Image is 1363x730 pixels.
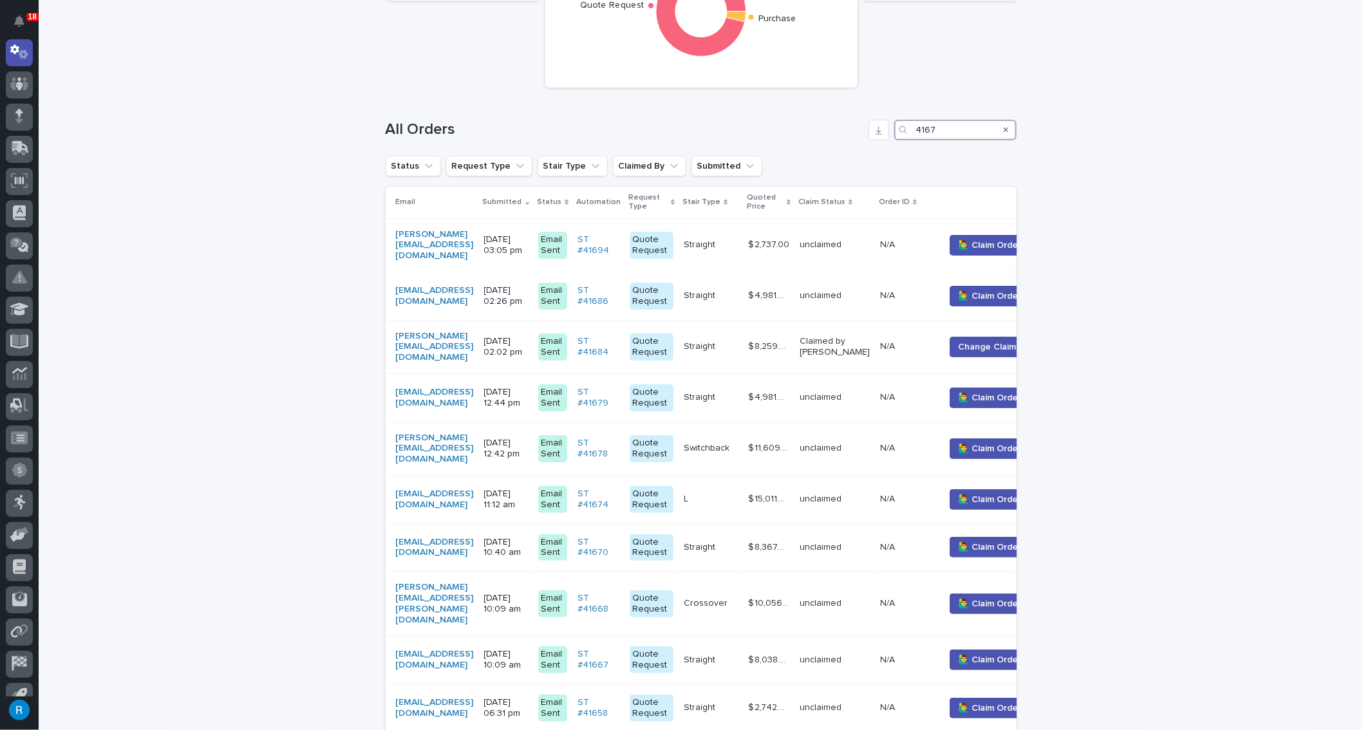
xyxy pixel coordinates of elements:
[396,285,474,307] a: [EMAIL_ADDRESS][DOMAIN_NAME]
[748,440,792,454] p: $ 11,609.00
[958,341,1025,353] span: Change Claimer
[950,235,1029,256] button: 🙋‍♂️ Claim Order
[758,15,796,24] text: Purchase
[578,649,619,671] a: ST #41667
[958,702,1021,715] span: 🙋‍♂️ Claim Order
[396,195,416,209] p: Email
[691,156,762,176] button: Submitted
[484,336,528,358] p: [DATE] 02:02 pm
[748,339,792,352] p: $ 8,259.00
[800,655,870,666] p: unclaimed
[396,489,474,510] a: [EMAIL_ADDRESS][DOMAIN_NAME]
[386,373,1055,422] tr: [EMAIL_ADDRESS][DOMAIN_NAME] [DATE] 12:44 pmEmail SentST #41679 Quote RequestStraightStraight $ 4...
[950,337,1033,357] button: Change Claimer
[396,331,474,363] a: [PERSON_NAME][EMAIL_ADDRESS][DOMAIN_NAME]
[748,700,792,713] p: $ 2,742.00
[748,389,792,403] p: $ 4,981.00
[630,534,673,561] div: Quote Request
[537,195,561,209] p: Status
[578,387,619,409] a: ST #41679
[576,195,621,209] p: Automation
[578,537,619,559] a: ST #41670
[630,695,673,722] div: Quote Request
[386,523,1055,572] tr: [EMAIL_ADDRESS][DOMAIN_NAME] [DATE] 10:40 amEmail SentST #41670 Quote RequestStraightStraight $ 8...
[684,440,732,454] p: Switchback
[386,320,1055,373] tr: [PERSON_NAME][EMAIL_ADDRESS][DOMAIN_NAME] [DATE] 02:02 pmEmail SentST #41684 Quote RequestStraigh...
[880,440,898,454] p: N/A
[386,120,863,139] h1: All Orders
[684,539,718,553] p: Straight
[396,387,474,409] a: [EMAIL_ADDRESS][DOMAIN_NAME]
[800,598,870,609] p: unclaimed
[630,435,673,462] div: Quote Request
[630,486,673,513] div: Quote Request
[748,539,792,553] p: $ 8,367.00
[684,339,718,352] p: Straight
[880,288,898,301] p: N/A
[484,593,528,615] p: [DATE] 10:09 am
[950,594,1029,614] button: 🙋‍♂️ Claim Order
[630,590,673,617] div: Quote Request
[958,391,1021,404] span: 🙋‍♂️ Claim Order
[748,288,792,301] p: $ 4,981.00
[6,8,33,35] button: Notifications
[682,195,720,209] p: Stair Type
[800,336,870,358] p: Claimed by [PERSON_NAME]
[800,494,870,505] p: unclaimed
[386,475,1055,523] tr: [EMAIL_ADDRESS][DOMAIN_NAME] [DATE] 11:12 amEmail SentST #41674 Quote RequestLL $ 15,011.00$ 15,0...
[538,333,567,360] div: Email Sent
[684,288,718,301] p: Straight
[578,285,619,307] a: ST #41686
[880,595,898,609] p: N/A
[684,237,718,250] p: Straight
[538,435,567,462] div: Email Sent
[684,652,718,666] p: Straight
[386,218,1055,272] tr: [PERSON_NAME][EMAIL_ADDRESS][DOMAIN_NAME] [DATE] 03:05 pmEmail SentST #41694 Quote RequestStraigh...
[630,283,673,310] div: Quote Request
[484,285,528,307] p: [DATE] 02:26 pm
[747,191,784,214] p: Quoted Price
[800,290,870,301] p: unclaimed
[578,489,619,510] a: ST #41674
[538,156,608,176] button: Stair Type
[578,234,619,256] a: ST #41694
[396,697,474,719] a: [EMAIL_ADDRESS][DOMAIN_NAME]
[748,595,792,609] p: $ 10,056.00
[880,491,898,505] p: N/A
[684,700,718,713] p: Straight
[484,537,528,559] p: [DATE] 10:40 am
[578,593,619,615] a: ST #41668
[880,539,898,553] p: N/A
[538,534,567,561] div: Email Sent
[958,290,1021,303] span: 🙋‍♂️ Claim Order
[630,333,673,360] div: Quote Request
[880,700,898,713] p: N/A
[950,438,1029,459] button: 🙋‍♂️ Claim Order
[386,422,1055,475] tr: [PERSON_NAME][EMAIL_ADDRESS][DOMAIN_NAME] [DATE] 12:42 pmEmail SentST #41678 Quote RequestSwitchb...
[800,542,870,553] p: unclaimed
[880,237,898,250] p: N/A
[6,697,33,724] button: users-avatar
[386,272,1055,320] tr: [EMAIL_ADDRESS][DOMAIN_NAME] [DATE] 02:26 pmEmail SentST #41686 Quote RequestStraightStraight $ 4...
[950,388,1029,408] button: 🙋‍♂️ Claim Order
[396,649,474,671] a: [EMAIL_ADDRESS][DOMAIN_NAME]
[630,384,673,411] div: Quote Request
[684,491,691,505] p: L
[386,636,1055,684] tr: [EMAIL_ADDRESS][DOMAIN_NAME] [DATE] 10:09 amEmail SentST #41667 Quote RequestStraightStraight $ 8...
[950,489,1029,510] button: 🙋‍♂️ Claim Order
[800,239,870,250] p: unclaimed
[484,234,528,256] p: [DATE] 03:05 pm
[538,283,567,310] div: Email Sent
[578,697,619,719] a: ST #41658
[580,1,644,10] text: Quote Request
[538,486,567,513] div: Email Sent
[578,438,619,460] a: ST #41678
[484,649,528,671] p: [DATE] 10:09 am
[446,156,532,176] button: Request Type
[958,239,1021,252] span: 🙋‍♂️ Claim Order
[538,384,567,411] div: Email Sent
[894,120,1017,140] input: Search
[800,702,870,713] p: unclaimed
[880,652,898,666] p: N/A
